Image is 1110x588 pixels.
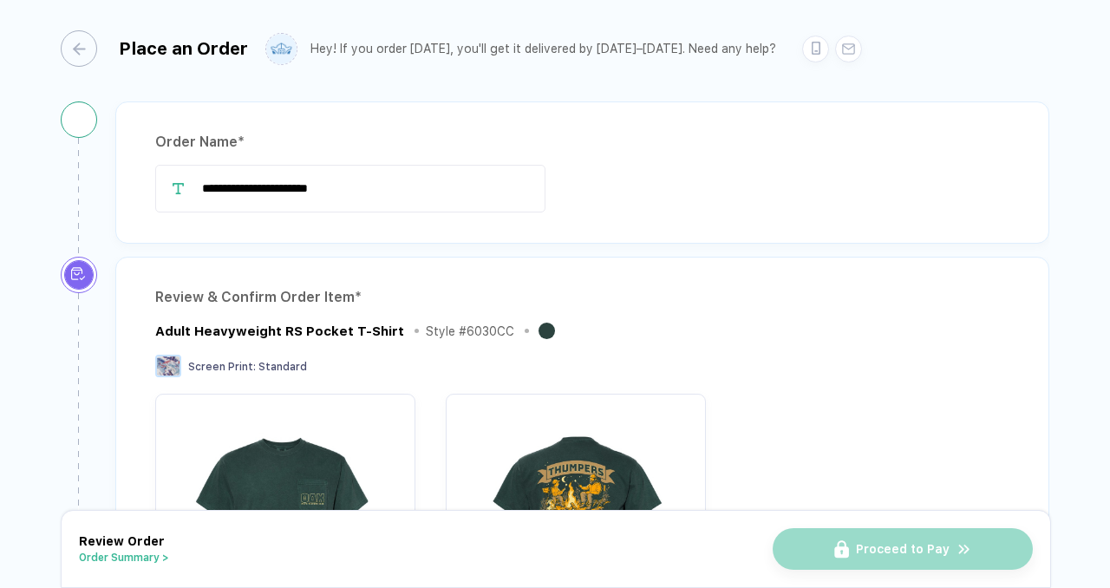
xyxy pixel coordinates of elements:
[155,355,181,377] img: Screen Print
[426,324,514,338] div: Style # 6030CC
[266,34,297,64] img: user profile
[258,361,307,373] span: Standard
[79,552,169,564] button: Order Summary >
[79,534,165,548] span: Review Order
[155,323,404,339] div: Adult Heavyweight RS Pocket T-Shirt
[155,128,1009,156] div: Order Name
[188,361,256,373] span: Screen Print :
[119,38,248,59] div: Place an Order
[310,42,776,56] div: Hey! If you order [DATE], you'll get it delivered by [DATE]–[DATE]. Need any help?
[155,284,1009,311] div: Review & Confirm Order Item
